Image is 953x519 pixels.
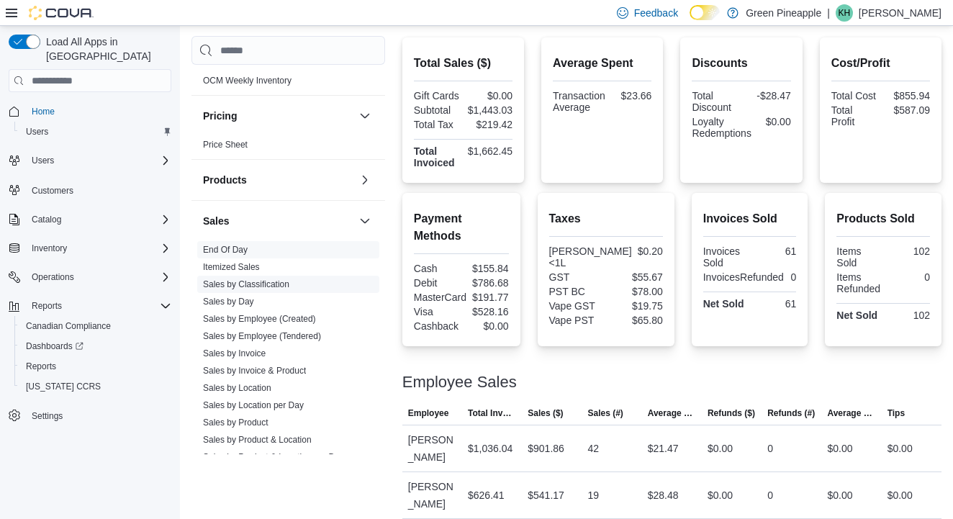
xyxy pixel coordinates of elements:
div: Items Sold [836,245,880,268]
div: $901.86 [528,440,564,457]
div: GST [549,271,603,283]
div: Subtotal [414,104,461,116]
span: Inventory [26,240,171,257]
button: Inventory [3,238,177,258]
input: Dark Mode [690,5,720,20]
div: $0.00 [887,487,913,504]
button: Reports [14,356,177,376]
img: Cova [29,6,94,20]
span: Canadian Compliance [20,317,171,335]
h2: Products Sold [836,210,930,227]
div: Vape PST [549,315,603,326]
button: Reports [3,296,177,316]
div: $0.00 [887,440,913,457]
a: Users [20,123,54,140]
div: $587.09 [883,104,930,116]
div: 61 [753,298,797,310]
div: 0 [767,487,773,504]
a: Sales by Employee (Created) [203,314,316,324]
a: Sales by Product & Location [203,435,312,445]
div: $0.00 [708,440,733,457]
button: Users [14,122,177,142]
div: Cashback [414,320,459,332]
div: $0.00 [827,440,852,457]
a: Itemized Sales [203,262,260,272]
span: Customers [26,181,171,199]
a: Settings [26,407,68,425]
span: Dark Mode [690,20,690,21]
div: Loyalty Redemptions [692,116,751,139]
h2: Taxes [549,210,663,227]
div: Total Tax [414,119,461,130]
span: Canadian Compliance [26,320,111,332]
button: Sales [356,212,374,230]
strong: Net Sold [836,310,877,321]
span: [US_STATE] CCRS [26,381,101,392]
span: Users [20,123,171,140]
div: Invoices Sold [703,245,747,268]
span: Employee [408,407,449,419]
a: Sales by Employee (Tendered) [203,331,321,341]
button: [US_STATE] CCRS [14,376,177,397]
button: Products [203,173,353,187]
span: Customers [32,185,73,197]
span: Catalog [32,214,61,225]
a: Sales by Day [203,297,254,307]
div: $155.84 [464,263,509,274]
div: 19 [587,487,599,504]
a: Customers [26,182,79,199]
span: Reports [26,297,171,315]
button: Home [3,101,177,122]
span: Inventory [32,243,67,254]
div: Total Cost [831,90,878,101]
span: Operations [26,268,171,286]
span: Home [26,102,171,120]
strong: Total Invoiced [414,145,455,168]
div: $28.48 [648,487,679,504]
span: Operations [32,271,74,283]
span: Dashboards [26,340,83,352]
span: Home [32,106,55,117]
div: 102 [886,310,930,321]
span: Total Invoiced [468,407,516,419]
div: Cash [414,263,459,274]
button: Operations [26,268,80,286]
a: Reports [20,358,62,375]
div: Vape GST [549,300,603,312]
button: Inventory [26,240,73,257]
span: Reports [20,358,171,375]
div: $0.00 [757,116,791,127]
a: Home [26,103,60,120]
div: Gift Cards [414,90,461,101]
span: Dashboards [20,338,171,355]
div: InvoicesRefunded [703,271,784,283]
div: $219.42 [466,119,512,130]
a: Sales by Product & Location per Day [203,452,344,462]
div: $23.66 [611,90,652,101]
div: [PERSON_NAME] [402,472,462,518]
h3: Products [203,173,247,187]
div: $78.00 [609,286,663,297]
button: Canadian Compliance [14,316,177,336]
div: -$28.47 [744,90,791,101]
h3: Sales [203,214,230,228]
span: Sales (#) [587,407,623,419]
a: Sales by Product [203,418,268,428]
a: Dashboards [20,338,89,355]
div: $21.47 [648,440,679,457]
a: Dashboards [14,336,177,356]
p: Green Pineapple [746,4,821,22]
a: Sales by Invoice & Product [203,366,306,376]
h3: Employee Sales [402,374,517,391]
span: Washington CCRS [20,378,171,395]
button: Pricing [356,107,374,125]
nav: Complex example [9,95,171,464]
span: Settings [26,407,171,425]
span: Settings [32,410,63,422]
div: 0 [790,271,797,283]
h2: Payment Methods [414,210,509,245]
a: Sales by Location [203,383,271,393]
h2: Discounts [692,55,790,72]
strong: Net Sold [703,298,744,310]
div: [PERSON_NAME] [402,425,462,471]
